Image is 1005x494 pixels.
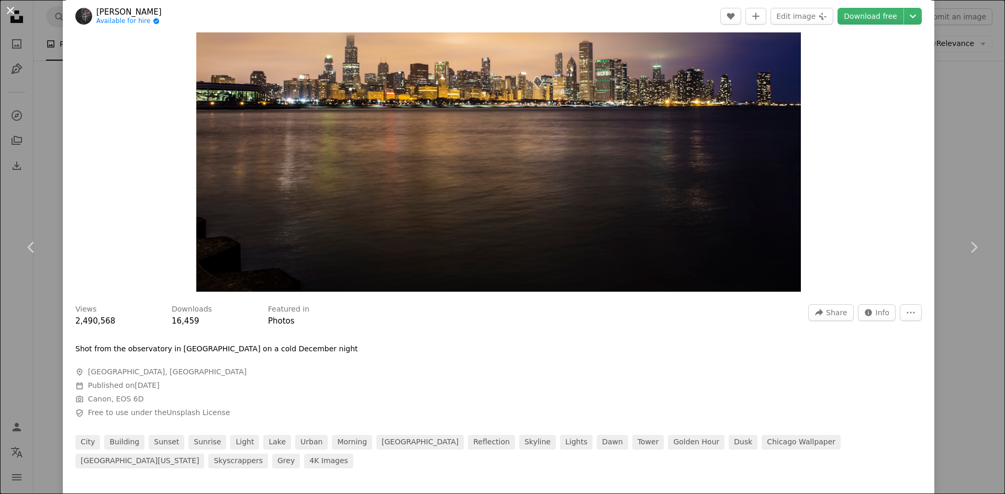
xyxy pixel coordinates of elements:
[166,408,230,417] a: Unsplash License
[745,8,766,25] button: Add to Collection
[75,344,358,354] p: Shot from the observatory in [GEOGRAPHIC_DATA] on a cold December night
[268,304,309,315] h3: Featured in
[304,454,353,468] a: 4K images
[295,435,328,450] a: urban
[75,316,115,326] span: 2,490,568
[208,454,268,468] a: skyscrappers
[88,381,160,389] span: Published on
[720,8,741,25] button: Like
[468,435,515,450] a: reflection
[104,435,144,450] a: building
[942,197,1005,297] a: Next
[826,305,847,320] span: Share
[272,454,300,468] a: grey
[900,304,922,321] button: More Actions
[88,394,143,405] button: Canon, EOS 6D
[668,435,724,450] a: golden hour
[519,435,556,450] a: skyline
[632,435,664,450] a: tower
[75,304,97,315] h3: Views
[96,17,162,26] a: Available for hire
[762,435,841,450] a: chicago wallpaper
[904,8,922,25] button: Choose download size
[230,435,259,450] a: light
[376,435,464,450] a: [GEOGRAPHIC_DATA]
[172,316,199,326] span: 16,459
[149,435,184,450] a: sunset
[96,7,162,17] a: [PERSON_NAME]
[729,435,757,450] a: dusk
[876,305,890,320] span: Info
[808,304,853,321] button: Share this image
[597,435,628,450] a: dawn
[837,8,903,25] a: Download free
[858,304,896,321] button: Stats about this image
[268,316,295,326] a: Photos
[188,435,226,450] a: sunrise
[75,8,92,25] img: Go to Jeff Brown's profile
[135,381,159,389] time: April 25, 2017 at 9:09:04 PM GMT+5:30
[770,8,833,25] button: Edit image
[75,435,100,450] a: city
[88,367,247,377] span: [GEOGRAPHIC_DATA], [GEOGRAPHIC_DATA]
[88,408,230,418] span: Free to use under the
[332,435,372,450] a: morning
[560,435,593,450] a: lights
[75,454,204,468] a: [GEOGRAPHIC_DATA][US_STATE]
[172,304,212,315] h3: Downloads
[263,435,291,450] a: lake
